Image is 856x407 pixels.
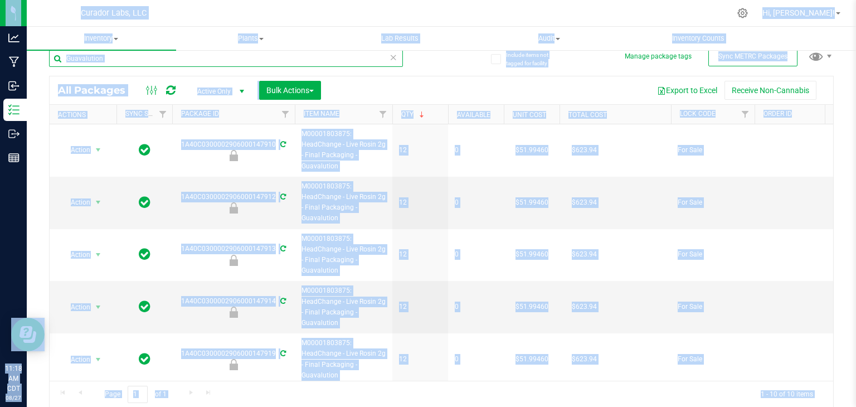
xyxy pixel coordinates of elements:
span: $623.94 [566,195,602,211]
span: Include items not tagged for facility [506,51,562,67]
span: 1 - 10 of 10 items [752,386,822,403]
a: Audit [474,27,624,50]
span: $623.94 [566,142,602,158]
td: $51.99460 [504,177,560,229]
span: Curador Labs, LLC [81,8,147,18]
span: M00001803875: HeadChange - Live Rosin 2g - Final Packaging - Guavalution [301,129,386,172]
span: For Sale [678,197,748,208]
button: Bulk Actions [259,81,321,100]
inline-svg: Outbound [8,128,20,139]
span: For Sale [678,354,748,365]
button: Manage package tags [625,52,692,61]
a: 1A40C0300002906000147914 [181,297,276,305]
div: For Sale [171,202,296,214]
span: Sync METRC Packages [718,52,787,60]
span: Sync from Compliance System [279,245,286,253]
span: $623.94 [566,246,602,263]
a: Inventory [27,27,176,50]
span: Audit [475,33,623,43]
a: Filter [736,105,755,124]
td: $51.99460 [504,333,560,386]
span: 0 [455,302,497,312]
a: Qty [401,110,426,118]
a: 1A40C0300002906000147913 [181,245,276,253]
span: 12 [399,145,441,156]
span: For Sale [678,302,748,312]
div: For Sale [171,150,296,161]
span: Action [61,299,91,315]
inline-svg: Inventory [8,104,20,115]
a: Lock Code [680,110,716,118]
span: M00001803875: HeadChange - Live Rosin 2g - Final Packaging - Guavalution [301,338,386,381]
button: Receive Non-Cannabis [724,81,816,100]
p: 08/27 [5,394,22,402]
a: Item Name [304,110,339,118]
a: Available [457,111,490,119]
iframe: Resource center [11,318,45,351]
inline-svg: Inbound [8,80,20,91]
span: select [91,352,105,367]
a: Sync Status [125,110,168,118]
input: Search Package ID, Item Name, SKU, Lot or Part Number... [49,50,403,67]
span: select [91,247,105,263]
a: Filter [820,105,838,124]
span: In Sync [139,299,150,314]
button: Sync METRC Packages [708,46,797,66]
div: Manage settings [736,8,750,18]
span: Sync from Compliance System [279,297,286,305]
span: M00001803875: HeadChange - Live Rosin 2g - Final Packaging - Guavalution [301,285,386,328]
span: select [91,299,105,315]
td: $51.99460 [504,124,560,177]
span: M00001803875: HeadChange - Live Rosin 2g - Final Packaging - Guavalution [301,181,386,224]
a: Inventory Counts [624,27,773,50]
inline-svg: Reports [8,152,20,163]
button: Export to Excel [650,81,724,100]
a: Unit Cost [513,111,546,119]
span: Inventory Counts [657,33,740,43]
a: Order Id [763,110,792,118]
td: $51.99460 [504,281,560,333]
span: 12 [399,354,441,365]
a: Filter [154,105,172,124]
a: 1A40C0300002906000147912 [181,193,276,201]
inline-svg: Manufacturing [8,56,20,67]
span: 12 [399,302,441,312]
span: 0 [455,197,497,208]
div: For Sale [171,359,296,370]
span: Sync from Compliance System [279,350,286,357]
span: Action [61,352,91,367]
span: M00001803875: HeadChange - Live Rosin 2g - Final Packaging - Guavalution [301,234,386,277]
div: Actions [58,111,112,119]
a: Total Cost [568,111,607,119]
span: Lab Results [366,33,434,43]
span: 12 [399,197,441,208]
span: Page of 1 [95,386,176,403]
a: Plants [176,27,325,50]
span: Hi, [PERSON_NAME]! [762,8,835,17]
span: For Sale [678,145,748,156]
a: Package ID [181,110,219,118]
inline-svg: Analytics [8,32,20,43]
span: 0 [455,145,497,156]
span: In Sync [139,142,150,158]
span: Action [61,142,91,158]
span: 0 [455,249,497,260]
div: For Sale [171,307,296,318]
span: All Packages [58,84,137,96]
span: select [91,195,105,210]
span: In Sync [139,195,150,210]
a: Filter [276,105,295,124]
span: In Sync [139,246,150,262]
span: Sync from Compliance System [279,140,286,148]
a: 1A40C0300002906000147910 [181,140,276,148]
span: $623.94 [566,299,602,315]
span: Action [61,195,91,210]
span: $623.94 [566,351,602,367]
span: select [91,142,105,158]
span: Plants [177,33,325,43]
a: Lab Results [325,27,475,50]
span: Bulk Actions [266,86,314,95]
td: $51.99460 [504,229,560,282]
span: 12 [399,249,441,260]
div: For Sale [171,255,296,266]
